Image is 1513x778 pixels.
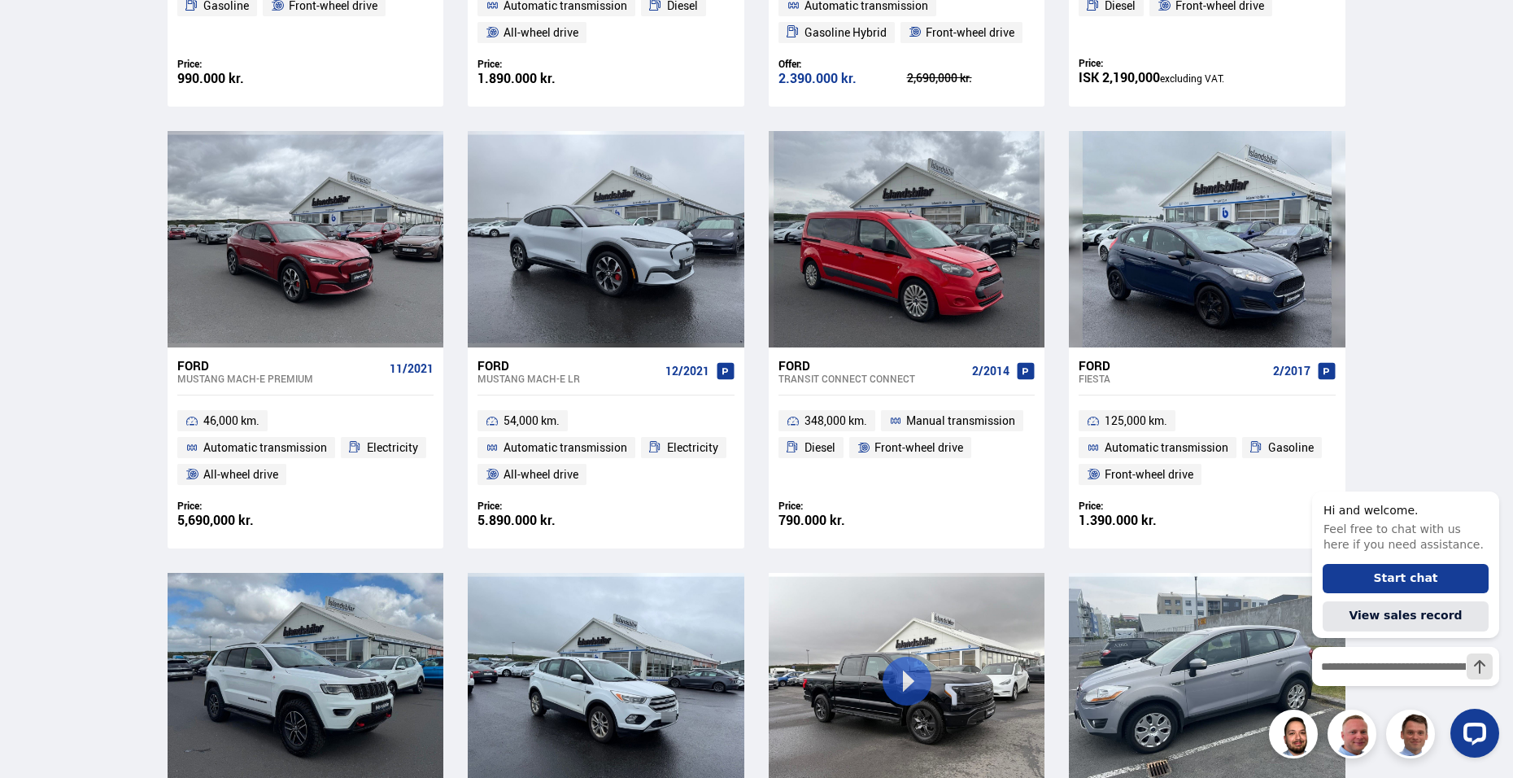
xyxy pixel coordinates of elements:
span: 54,000 km. [504,411,560,431]
span: Electricity [667,438,718,457]
span: 2/2014 [972,365,1009,378]
font: 1.890.000 kr. [477,69,556,87]
div: Ford [1079,358,1266,373]
div: Price: [778,500,907,512]
span: All-wheel drive [203,465,278,484]
div: ISK 2,190,000 [1079,71,1235,85]
span: 125,000 km. [1105,411,1167,431]
span: excluding VAT. [1160,72,1224,85]
span: Manual transmission [906,411,1015,431]
div: Fiesta [1079,373,1266,384]
div: Price: [1079,57,1235,69]
div: Price: [177,500,306,512]
a: Ford Transit Connect CONNECT 2/2014 348,000 km. Manual transmission Diesel Front-wheel drive Pric... [769,347,1044,549]
img: nhp88E3Fdnt1Opn2.png [1271,712,1320,761]
span: All-wheel drive [504,465,578,484]
div: Price: [477,58,606,70]
font: 990.000 kr. [177,69,244,87]
a: Ford Mustang Mach-e LR 12/2021 54,000 km. Automatic transmission Electricity All-wheel drive Pric... [468,347,743,549]
font: 790.000 kr. [778,511,845,529]
div: Offer: [778,58,907,70]
span: 11/2021 [390,362,434,375]
span: Front-wheel drive [1105,465,1193,484]
font: 2.390.000 kr. [778,69,857,87]
font: 5,690,000 kr. [177,511,254,529]
div: Ford [477,358,658,373]
span: Electricity [367,438,418,457]
span: Front-wheel drive [874,438,963,457]
div: Ford [177,358,383,373]
div: 2,690,000 kr. [907,72,1036,84]
a: Ford Fiesta 2/2017 125,000 km. Automatic transmission Gasoline Front-wheel drive Price: 1.390.000... [1069,347,1345,549]
span: All-wheel drive [504,23,578,42]
span: Front-wheel drive [926,23,1014,42]
div: Mustang Mach-e LR [477,373,658,384]
span: 2/2017 [1273,365,1310,378]
div: Mustang Mach-e PREMIUM [177,373,383,384]
span: 12/2021 [665,365,709,378]
div: Price: [1079,500,1207,512]
font: 5.890.000 kr. [477,511,556,529]
span: Diesel [804,438,835,457]
span: Automatic transmission [1105,438,1228,457]
span: Gasoline Hybrid [804,23,887,42]
span: 46,000 km. [203,411,259,431]
a: Ford Mustang Mach-e PREMIUM 11/2021 46,000 km. Automatic transmission Electricity All-wheel drive... [168,347,443,549]
div: Price: [177,58,306,70]
span: Automatic transmission [504,438,627,457]
iframe: LiveChat chat widget [1299,461,1506,771]
span: 348,000 km. [804,411,867,431]
div: Price: [477,500,606,512]
span: Gasoline [1268,438,1314,457]
font: 1.390.000 kr. [1079,511,1157,529]
span: Automatic transmission [203,438,327,457]
div: Transit Connect CONNECT [778,373,966,384]
div: Ford [778,358,966,373]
